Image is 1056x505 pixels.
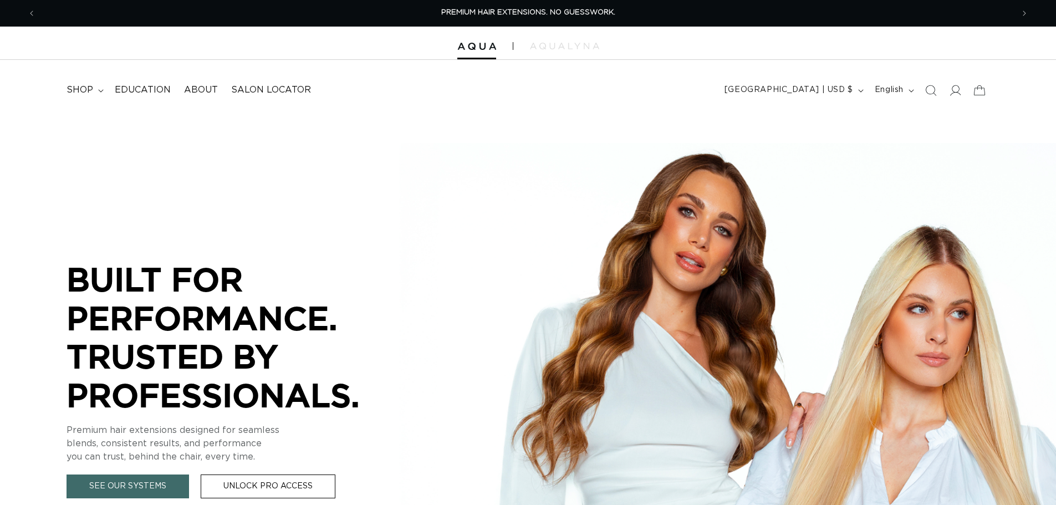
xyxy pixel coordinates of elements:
a: Unlock Pro Access [201,475,335,498]
a: See Our Systems [67,475,189,498]
summary: Search [919,78,943,103]
p: Premium hair extensions designed for seamless blends, consistent results, and performance you can... [67,424,399,463]
a: Salon Locator [225,78,318,103]
span: English [875,84,904,96]
img: aqualyna.com [530,43,599,49]
summary: shop [60,78,108,103]
span: About [184,84,218,96]
a: About [177,78,225,103]
p: BUILT FOR PERFORMANCE. TRUSTED BY PROFESSIONALS. [67,260,399,414]
span: [GEOGRAPHIC_DATA] | USD $ [725,84,853,96]
span: shop [67,84,93,96]
button: English [868,80,919,101]
span: PREMIUM HAIR EXTENSIONS. NO GUESSWORK. [441,9,615,16]
span: Salon Locator [231,84,311,96]
a: Education [108,78,177,103]
img: Aqua Hair Extensions [457,43,496,50]
span: Education [115,84,171,96]
button: [GEOGRAPHIC_DATA] | USD $ [718,80,868,101]
button: Next announcement [1012,3,1037,24]
button: Previous announcement [19,3,44,24]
